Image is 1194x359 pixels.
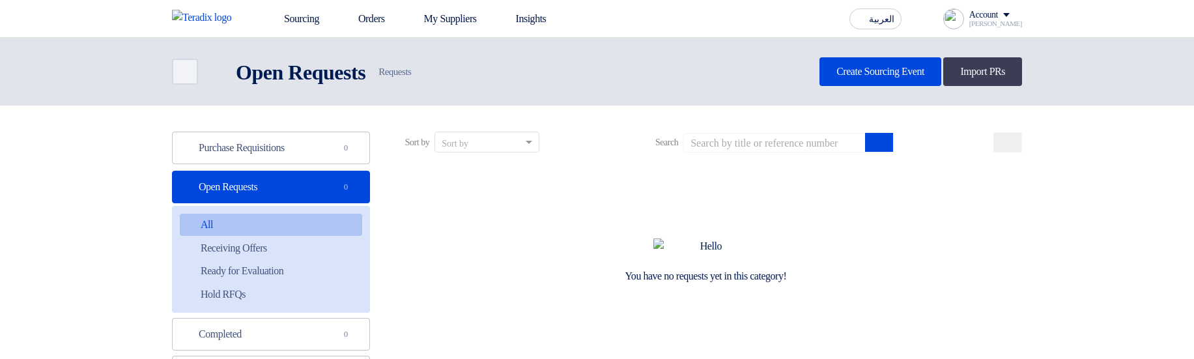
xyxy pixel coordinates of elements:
a: Ready for Evaluation [180,260,362,282]
input: Search by title or reference number [683,133,866,152]
img: Teradix logo [172,10,240,25]
a: Orders [330,5,395,33]
div: You have no requests yet in this category! [625,270,786,283]
img: Hello [653,238,758,254]
span: Requests [376,65,411,79]
span: 0 [338,328,354,341]
a: Import PRs [943,57,1022,86]
a: Insights [487,5,557,33]
div: Sort by [442,137,468,151]
a: All [180,214,362,236]
span: Search [655,136,678,149]
h2: Open Requests [236,59,365,85]
button: العربية [849,8,902,29]
span: Sort by [405,136,429,149]
div: [PERSON_NAME] [969,20,1022,27]
span: العربية [869,15,894,24]
span: 0 [338,141,354,154]
a: Completed0 [172,318,370,351]
span: 0 [338,180,354,194]
a: Hold RFQs [180,283,362,306]
img: profile_test.png [943,8,964,29]
a: Purchase Requisitions0 [172,132,370,164]
a: Receiving Offers [180,237,362,259]
a: Create Sourcing Event [819,57,941,86]
div: Account [969,10,998,21]
a: Sourcing [255,5,330,33]
a: Open Requests0 [172,171,370,203]
a: My Suppliers [395,5,487,33]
